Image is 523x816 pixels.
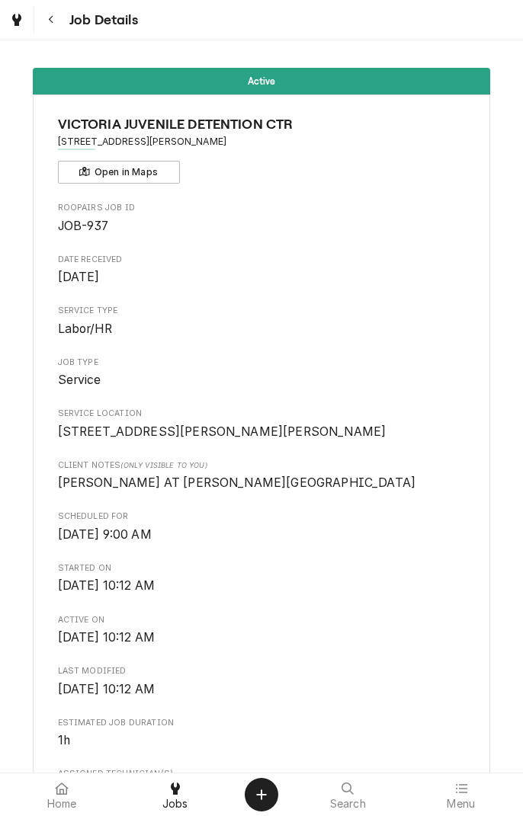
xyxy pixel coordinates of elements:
span: Estimated Job Duration [58,717,466,729]
span: Assigned Technician(s) [58,768,466,780]
span: Service Location [58,423,466,441]
span: Menu [447,798,475,810]
span: Active [248,76,276,86]
span: Scheduled For [58,510,466,523]
a: Jobs [120,776,232,813]
span: Address [58,135,466,149]
span: [PERSON_NAME] AT [PERSON_NAME][GEOGRAPHIC_DATA] [58,475,416,490]
span: Last Modified [58,680,466,699]
span: [DATE] 9:00 AM [58,527,152,542]
div: Status [33,68,490,94]
a: Search [292,776,404,813]
button: Open in Maps [58,161,180,184]
span: [STREET_ADDRESS][PERSON_NAME][PERSON_NAME] [58,424,387,439]
span: Started On [58,562,466,574]
div: Client Information [58,114,466,184]
span: Job Type [58,357,466,369]
span: JOB-937 [58,219,109,233]
span: Date Received [58,268,466,286]
span: Name [58,114,466,135]
div: [object Object] [58,459,466,492]
span: Job Details [65,10,138,30]
span: Roopairs Job ID [58,202,466,214]
div: Last Modified [58,665,466,698]
div: Job Type [58,357,466,389]
div: Service Location [58,408,466,440]
span: Service Type [58,305,466,317]
span: 1h [58,733,70,747]
div: Assigned Technician(s) [58,768,466,801]
span: Date Received [58,254,466,266]
span: Scheduled For [58,526,466,544]
div: Roopairs Job ID [58,202,466,235]
span: Job Type [58,371,466,389]
div: Service Type [58,305,466,338]
span: Client Notes [58,459,466,472]
div: Scheduled For [58,510,466,543]
a: Home [6,776,118,813]
span: Service Type [58,320,466,338]
span: (Only Visible to You) [120,461,207,469]
span: Labor/HR [58,322,112,336]
span: Home [47,798,77,810]
span: Jobs [162,798,188,810]
span: Service [58,373,101,387]
div: Date Received [58,254,466,286]
span: [object Object] [58,474,466,492]
div: Started On [58,562,466,595]
span: [DATE] 10:12 AM [58,578,155,593]
span: [DATE] [58,270,100,284]
button: Create Object [245,778,278,811]
span: [DATE] 10:12 AM [58,682,155,696]
span: Active On [58,614,466,626]
a: Go to Jobs [3,6,30,34]
span: Active On [58,629,466,647]
span: Search [330,798,366,810]
span: Service Location [58,408,466,420]
span: Last Modified [58,665,466,677]
span: Estimated Job Duration [58,731,466,750]
span: Roopairs Job ID [58,217,466,235]
span: [DATE] 10:12 AM [58,630,155,645]
a: Menu [406,776,518,813]
button: Navigate back [37,6,65,34]
span: Started On [58,577,466,595]
div: Active On [58,614,466,647]
div: Estimated Job Duration [58,717,466,750]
